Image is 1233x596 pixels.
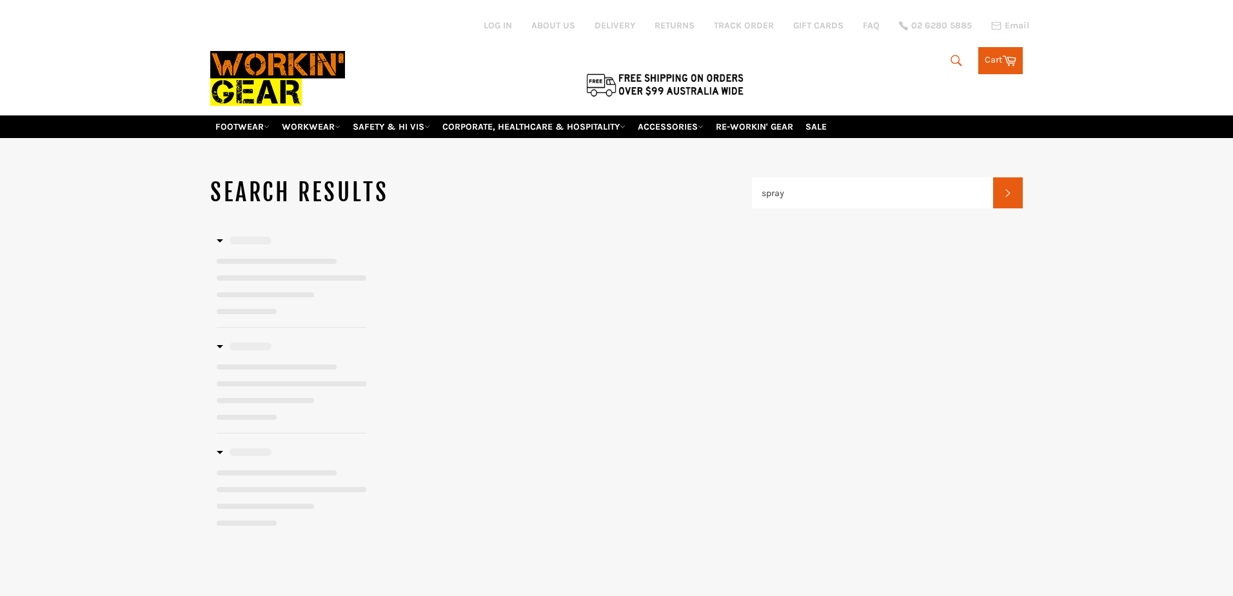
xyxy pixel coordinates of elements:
a: Cart [978,47,1023,74]
a: FOOTWEAR [210,115,275,138]
a: SALE [800,115,832,138]
a: SAFETY & HI VIS [348,115,435,138]
a: FAQ [863,19,880,32]
a: Email [991,21,1029,31]
h1: Search results [210,177,752,209]
a: GIFT CARDS [793,19,843,32]
a: Log in [484,20,512,31]
a: TRACK ORDER [714,19,774,32]
a: 02 6280 5885 [899,21,972,30]
a: ACCESSORIES [633,115,709,138]
img: Flat $9.95 shipping Australia wide [584,71,745,98]
a: RE-WORKIN' GEAR [711,115,798,138]
a: RETURNS [655,19,695,32]
a: WORKWEAR [277,115,346,138]
span: 02 6280 5885 [911,21,972,30]
span: Email [1005,21,1029,30]
input: Search [752,177,993,208]
a: CORPORATE, HEALTHCARE & HOSPITALITY [437,115,631,138]
a: ABOUT US [531,19,575,32]
img: Workin Gear leaders in Workwear, Safety Boots, PPE, Uniforms. Australia's No.1 in Workwear [210,42,345,115]
a: DELIVERY [595,19,635,32]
